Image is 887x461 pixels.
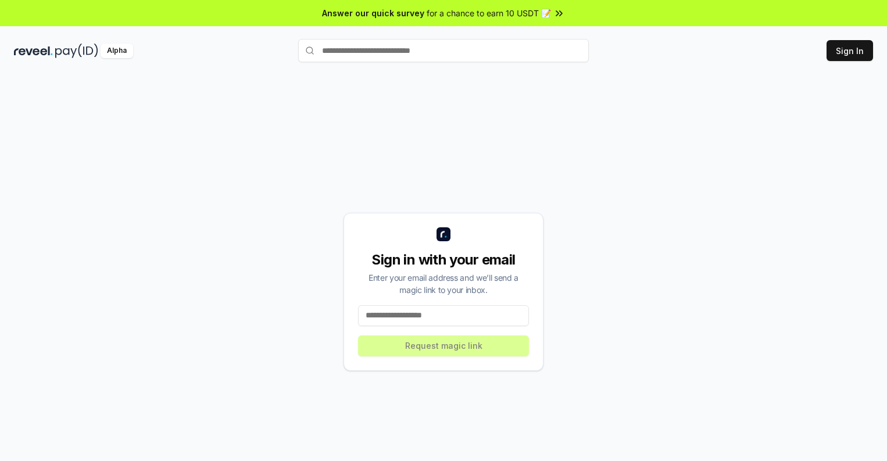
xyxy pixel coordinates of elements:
[358,271,529,296] div: Enter your email address and we’ll send a magic link to your inbox.
[14,44,53,58] img: reveel_dark
[358,251,529,269] div: Sign in with your email
[437,227,450,241] img: logo_small
[322,7,424,19] span: Answer our quick survey
[827,40,873,61] button: Sign In
[427,7,551,19] span: for a chance to earn 10 USDT 📝
[101,44,133,58] div: Alpha
[55,44,98,58] img: pay_id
